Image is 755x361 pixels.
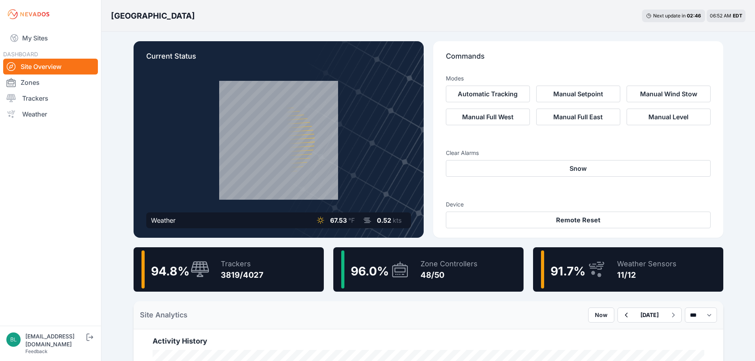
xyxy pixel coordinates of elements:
[393,216,401,224] span: kts
[421,258,478,269] div: Zone Controllers
[588,308,614,323] button: Now
[446,109,530,125] button: Manual Full West
[3,74,98,90] a: Zones
[146,51,411,68] p: Current Status
[348,216,355,224] span: °F
[446,51,711,68] p: Commands
[710,13,731,19] span: 06:52 AM
[134,247,324,292] a: 94.8%Trackers3819/4027
[536,86,620,102] button: Manual Setpoint
[140,309,187,321] h2: Site Analytics
[3,29,98,48] a: My Sites
[533,247,723,292] a: 91.7%Weather Sensors11/12
[446,86,530,102] button: Automatic Tracking
[377,216,391,224] span: 0.52
[3,51,38,57] span: DASHBOARD
[151,216,176,225] div: Weather
[3,90,98,106] a: Trackers
[446,201,711,208] h3: Device
[421,269,478,281] div: 48/50
[6,8,51,21] img: Nevados
[221,269,264,281] div: 3819/4027
[330,216,347,224] span: 67.53
[153,336,704,347] h2: Activity History
[617,258,677,269] div: Weather Sensors
[617,269,677,281] div: 11/12
[111,10,195,21] h3: [GEOGRAPHIC_DATA]
[653,13,686,19] span: Next update in
[446,74,464,82] h3: Modes
[634,308,665,322] button: [DATE]
[627,86,711,102] button: Manual Wind Stow
[446,160,711,177] button: Snow
[627,109,711,125] button: Manual Level
[25,348,48,354] a: Feedback
[111,6,195,26] nav: Breadcrumb
[25,332,85,348] div: [EMAIL_ADDRESS][DOMAIN_NAME]
[333,247,524,292] a: 96.0%Zone Controllers48/50
[221,258,264,269] div: Trackers
[536,109,620,125] button: Manual Full East
[550,264,585,278] span: 91.7 %
[687,13,701,19] div: 02 : 46
[3,106,98,122] a: Weather
[151,264,189,278] span: 94.8 %
[446,212,711,228] button: Remote Reset
[446,149,711,157] h3: Clear Alarms
[3,59,98,74] a: Site Overview
[6,332,21,347] img: blippencott@invenergy.com
[351,264,389,278] span: 96.0 %
[733,13,742,19] span: EDT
